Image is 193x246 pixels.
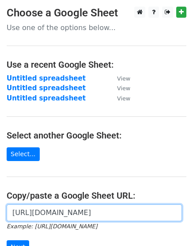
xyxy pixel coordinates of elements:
[7,23,186,32] p: Use one of the options below...
[7,7,186,19] h3: Choose a Google Sheet
[7,74,86,82] a: Untitled spreadsheet
[7,223,97,230] small: Example: [URL][DOMAIN_NAME]
[149,204,193,246] iframe: Chat Widget
[7,147,40,161] a: Select...
[108,84,130,92] a: View
[108,74,130,82] a: View
[7,190,186,201] h4: Copy/paste a Google Sheet URL:
[117,75,130,82] small: View
[117,85,130,92] small: View
[7,94,86,102] a: Untitled spreadsheet
[7,59,186,70] h4: Use a recent Google Sheet:
[7,130,186,141] h4: Select another Google Sheet:
[108,94,130,102] a: View
[7,204,182,221] input: Paste your Google Sheet URL here
[7,84,86,92] a: Untitled spreadsheet
[117,95,130,102] small: View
